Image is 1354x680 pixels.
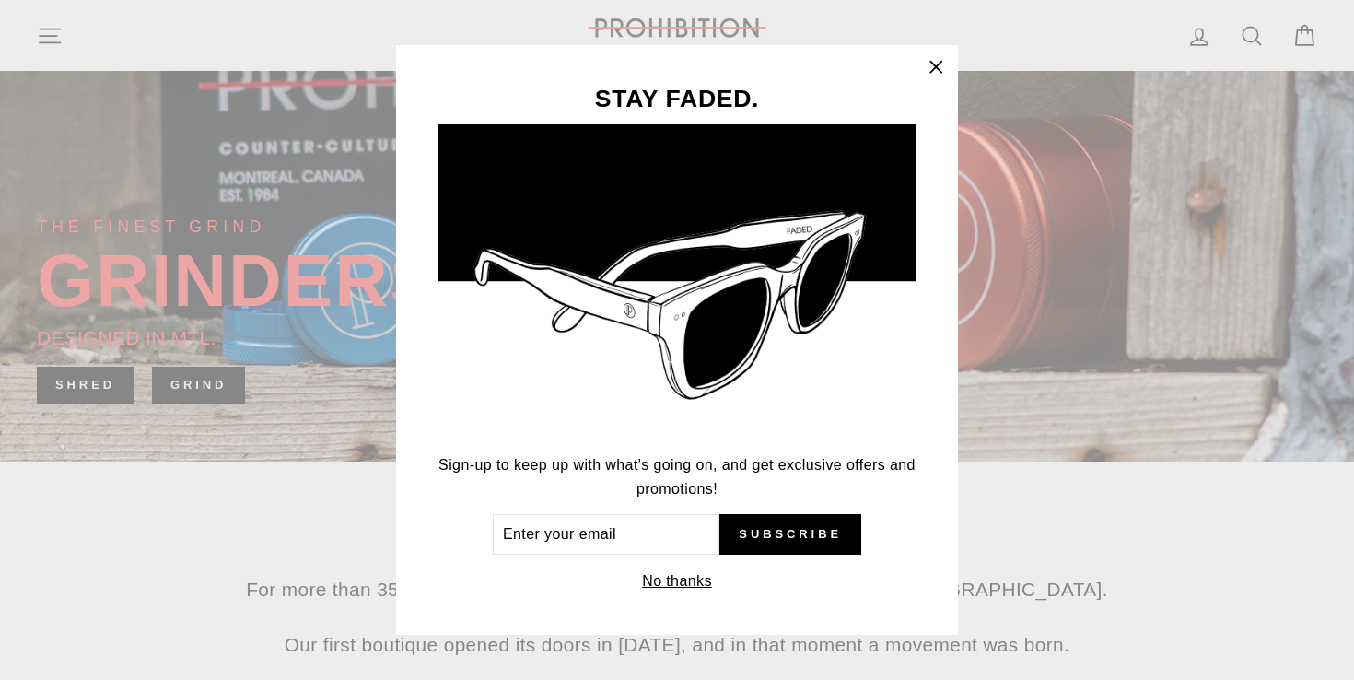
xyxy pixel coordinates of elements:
[438,453,916,500] p: Sign-up to keep up with what's going on, and get exclusive offers and promotions!
[438,87,916,111] h3: STAY FADED.
[739,526,842,543] span: Subscribe
[719,514,861,555] button: Subscribe
[493,514,719,555] input: Enter your email
[636,569,718,594] button: No thanks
